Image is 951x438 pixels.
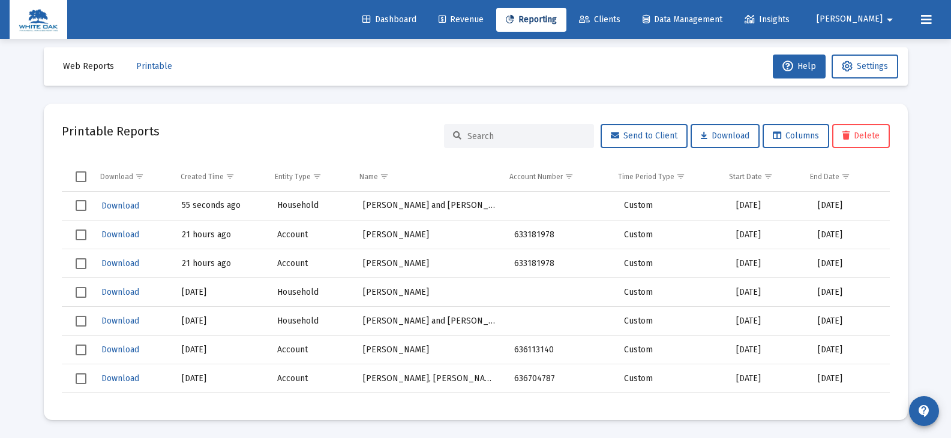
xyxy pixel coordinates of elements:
[616,336,728,364] td: Custom
[100,172,133,182] div: Download
[275,172,311,182] div: Entity Type
[773,131,819,141] span: Columns
[506,220,616,249] td: 633181978
[181,172,224,182] div: Created Time
[616,249,728,278] td: Custom
[76,258,86,269] div: Select row
[809,364,889,393] td: [DATE]
[728,364,809,393] td: [DATE]
[802,162,881,191] td: Column End Date
[506,14,557,25] span: Reporting
[728,249,809,278] td: [DATE]
[76,373,86,384] div: Select row
[100,283,140,301] button: Download
[135,172,144,181] span: Show filter options for column 'Download'
[173,393,268,422] td: [DATE]
[691,124,760,148] button: Download
[809,220,889,249] td: [DATE]
[76,229,86,240] div: Select row
[809,278,889,307] td: [DATE]
[763,124,829,148] button: Columns
[355,192,506,220] td: [PERSON_NAME] and [PERSON_NAME]
[269,249,355,278] td: Account
[782,61,816,71] span: Help
[269,278,355,307] td: Household
[355,278,506,307] td: [PERSON_NAME]
[745,14,790,25] span: Insights
[701,131,749,141] span: Download
[100,255,140,272] button: Download
[362,14,416,25] span: Dashboard
[101,229,139,240] span: Download
[810,172,839,182] div: End Date
[616,278,728,307] td: Custom
[809,307,889,336] td: [DATE]
[802,7,911,31] button: [PERSON_NAME]
[616,220,728,249] td: Custom
[100,226,140,243] button: Download
[173,336,268,364] td: [DATE]
[101,373,139,383] span: Download
[579,14,620,25] span: Clients
[565,172,574,181] span: Show filter options for column 'Account Number'
[728,336,809,364] td: [DATE]
[101,258,139,268] span: Download
[269,220,355,249] td: Account
[506,364,616,393] td: 636704787
[728,278,809,307] td: [DATE]
[735,8,799,32] a: Insights
[173,307,268,336] td: [DATE]
[429,8,493,32] a: Revenue
[610,162,721,191] td: Column Time Period Type
[62,162,890,402] div: Data grid
[355,364,506,393] td: [PERSON_NAME], [PERSON_NAME] IRA
[355,393,506,422] td: [PERSON_NAME]
[764,172,773,181] span: Show filter options for column 'Start Date'
[100,370,140,387] button: Download
[76,200,86,211] div: Select row
[127,55,182,78] button: Printable
[509,172,563,182] div: Account Number
[729,172,762,182] div: Start Date
[506,249,616,278] td: 633181978
[136,61,172,71] span: Printable
[728,393,809,422] td: [DATE]
[728,307,809,336] td: [DATE]
[76,287,86,298] div: Select row
[773,55,826,78] button: Help
[676,172,685,181] span: Show filter options for column 'Time Period Type'
[380,172,389,181] span: Show filter options for column 'Name'
[76,402,86,413] div: Select row
[313,172,322,181] span: Show filter options for column 'Entity Type'
[173,192,268,220] td: 55 seconds ago
[496,8,566,32] a: Reporting
[618,172,674,182] div: Time Period Type
[76,316,86,327] div: Select row
[76,345,86,355] div: Select row
[616,307,728,336] td: Custom
[101,287,139,297] span: Download
[616,393,728,422] td: Custom
[269,393,355,422] td: Household
[172,162,266,191] td: Column Created Time
[100,197,140,215] button: Download
[721,162,802,191] td: Column Start Date
[601,124,688,148] button: Send to Client
[611,131,677,141] span: Send to Client
[817,14,883,25] span: [PERSON_NAME]
[100,312,140,330] button: Download
[439,14,484,25] span: Revenue
[501,162,610,191] td: Column Account Number
[226,172,235,181] span: Show filter options for column 'Created Time'
[616,192,728,220] td: Custom
[63,61,114,71] span: Web Reports
[353,8,426,32] a: Dashboard
[53,55,124,78] button: Web Reports
[842,131,880,141] span: Delete
[809,249,889,278] td: [DATE]
[809,192,889,220] td: [DATE]
[101,345,139,355] span: Download
[809,393,889,422] td: [DATE]
[569,8,630,32] a: Clients
[92,162,173,191] td: Column Download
